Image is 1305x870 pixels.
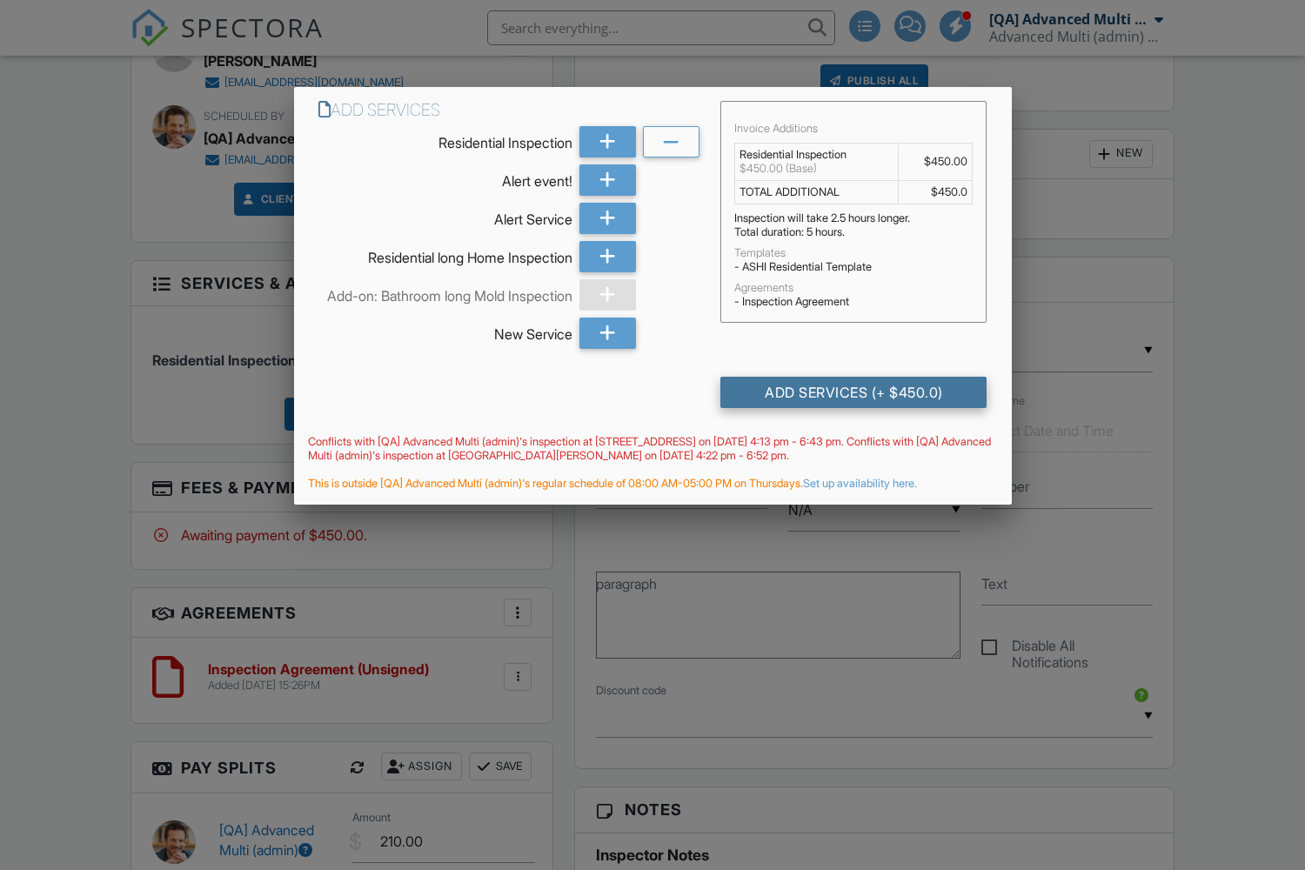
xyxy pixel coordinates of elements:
div: Inspection will take 2.5 hours longer. [734,211,973,225]
div: - ASHI Residential Template [734,260,973,274]
div: Conflicts with [QA] Advanced Multi (admin)'s inspection at [STREET_ADDRESS] on [DATE] 4:13 pm - 6... [294,435,1012,463]
h6: Add Services [318,101,700,119]
div: Alert Service [318,203,572,229]
div: Add Services (+ $450.0) [720,377,987,408]
div: Templates [734,246,973,260]
div: Alert event! [318,164,572,191]
div: New Service [318,318,572,344]
td: $450.0 [898,181,973,204]
div: Agreements [734,281,973,295]
div: This is outside [QA] Advanced Multi (admin)'s regular schedule of 08:00 AM-05:00 PM on Thursdays. [294,477,1012,491]
div: Add-on: Bathroom long Mold Inspection [318,279,572,305]
td: TOTAL ADDITIONAL [735,181,899,204]
div: Total duration: 5 hours. [734,225,973,239]
div: Residential long Home Inspection [318,241,572,267]
div: Residential Inspection [318,126,572,152]
td: $450.00 [898,144,973,181]
td: Residential Inspection [735,144,899,181]
div: - Inspection Agreement [734,295,973,309]
a: Set up availability here. [803,477,917,490]
div: $450.00 (Base) [739,162,893,176]
div: Invoice Additions [734,122,973,136]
